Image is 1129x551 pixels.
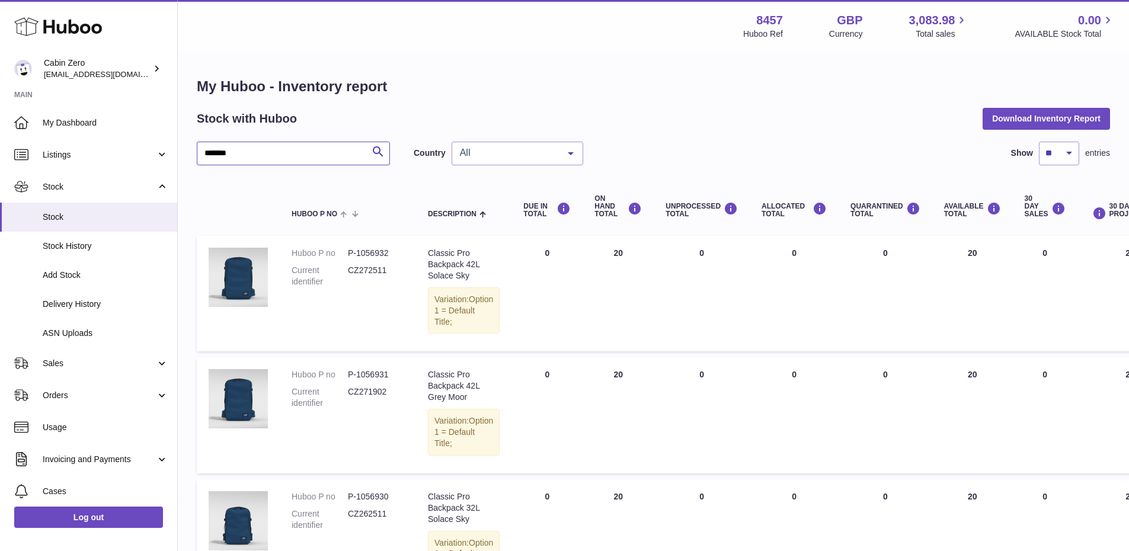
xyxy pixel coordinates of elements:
[909,12,955,28] span: 3,083.98
[43,390,156,401] span: Orders
[43,270,168,281] span: Add Stock
[43,422,168,433] span: Usage
[762,202,827,218] div: ALLOCATED Total
[916,28,968,40] span: Total sales
[1025,195,1066,219] div: 30 DAY SALES
[348,265,404,287] dd: CZ272511
[43,454,156,465] span: Invoicing and Payments
[932,357,1013,473] td: 20
[523,202,571,218] div: DUE IN TOTAL
[883,370,888,379] span: 0
[292,210,337,218] span: Huboo P no
[883,492,888,501] span: 0
[457,147,559,159] span: All
[197,111,297,127] h2: Stock with Huboo
[209,491,268,550] img: product image
[743,28,783,40] div: Huboo Ref
[43,299,168,310] span: Delivery History
[292,248,348,259] dt: Huboo P no
[829,28,863,40] div: Currency
[348,248,404,259] dd: P-1056932
[428,409,500,456] div: Variation:
[14,60,32,78] img: internalAdmin-8457@internal.huboo.com
[750,236,839,351] td: 0
[197,77,1110,96] h1: My Huboo - Inventory report
[43,328,168,339] span: ASN Uploads
[654,357,750,473] td: 0
[756,12,783,28] strong: 8457
[511,236,583,351] td: 0
[43,241,168,252] span: Stock History
[428,491,500,525] div: Classic Pro Backpack 32L Solace Sky
[43,117,168,129] span: My Dashboard
[850,202,920,218] div: QUARANTINED Total
[1015,12,1115,40] a: 0.00 AVAILABLE Stock Total
[44,57,151,80] div: Cabin Zero
[428,287,500,334] div: Variation:
[292,265,348,287] dt: Current identifier
[750,357,839,473] td: 0
[14,507,163,528] a: Log out
[292,491,348,502] dt: Huboo P no
[837,12,862,28] strong: GBP
[909,12,969,40] a: 3,083.98 Total sales
[428,369,500,403] div: Classic Pro Backpack 42L Grey Moor
[511,357,583,473] td: 0
[292,508,348,531] dt: Current identifier
[1015,28,1115,40] span: AVAILABLE Stock Total
[428,248,500,281] div: Classic Pro Backpack 42L Solace Sky
[583,236,654,351] td: 20
[348,386,404,409] dd: CZ271902
[348,491,404,502] dd: P-1056930
[983,108,1110,129] button: Download Inventory Report
[1013,357,1077,473] td: 0
[43,358,156,369] span: Sales
[883,248,888,258] span: 0
[583,357,654,473] td: 20
[43,486,168,497] span: Cases
[666,202,738,218] div: UNPROCESSED Total
[654,236,750,351] td: 0
[944,202,1001,218] div: AVAILABLE Total
[44,69,174,79] span: [EMAIL_ADDRESS][DOMAIN_NAME]
[43,181,156,193] span: Stock
[1078,12,1101,28] span: 0.00
[414,148,446,159] label: Country
[594,195,642,219] div: ON HAND Total
[434,416,493,448] span: Option 1 = Default Title;
[209,248,268,307] img: product image
[209,369,268,428] img: product image
[348,508,404,531] dd: CZ262511
[1013,236,1077,351] td: 0
[428,210,476,218] span: Description
[292,386,348,409] dt: Current identifier
[434,294,493,326] span: Option 1 = Default Title;
[1011,148,1033,159] label: Show
[1085,148,1110,159] span: entries
[43,149,156,161] span: Listings
[43,212,168,223] span: Stock
[932,236,1013,351] td: 20
[292,369,348,380] dt: Huboo P no
[348,369,404,380] dd: P-1056931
